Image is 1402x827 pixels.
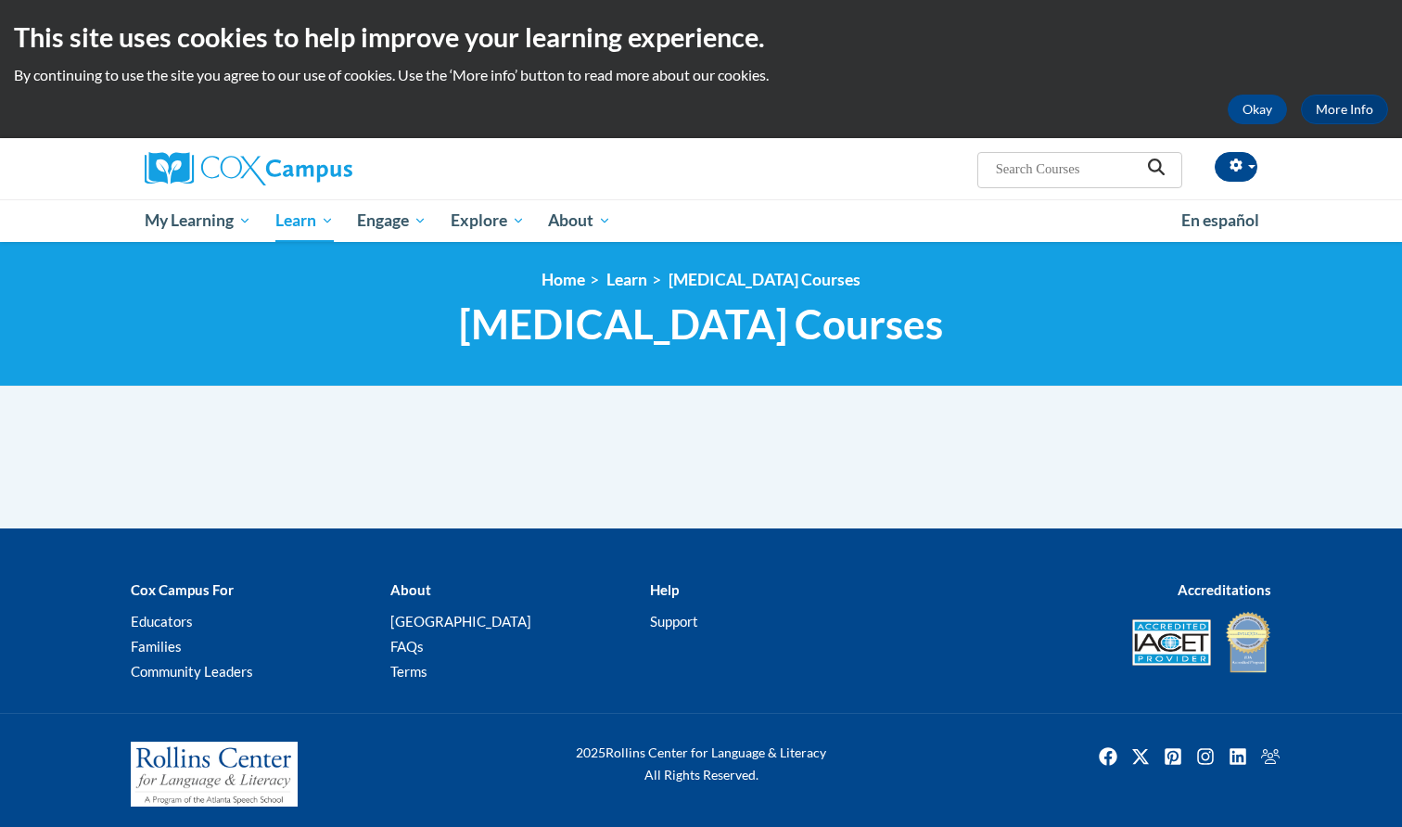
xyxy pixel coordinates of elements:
[1142,158,1170,182] button: Search
[1126,742,1155,771] a: Twitter
[1093,742,1123,771] img: Facebook icon
[1158,742,1188,771] img: Pinterest icon
[1255,742,1285,771] a: Facebook Group
[133,199,263,242] a: My Learning
[1301,95,1388,124] a: More Info
[1181,210,1259,230] span: En español
[1215,152,1257,182] button: Account Settings
[537,199,624,242] a: About
[14,65,1388,85] p: By continuing to use the site you agree to our use of cookies. Use the ‘More info’ button to read...
[576,744,605,760] span: 2025
[548,210,611,232] span: About
[506,742,896,786] div: Rollins Center for Language & Literacy All Rights Reserved.
[357,210,427,232] span: Engage
[650,581,679,598] b: Help
[1178,581,1271,598] b: Accreditations
[1228,95,1287,124] button: Okay
[439,199,537,242] a: Explore
[669,270,860,289] span: [MEDICAL_DATA] Courses
[1191,742,1220,771] img: Instagram icon
[131,638,182,655] a: Families
[390,613,531,630] a: [GEOGRAPHIC_DATA]
[145,210,251,232] span: My Learning
[14,19,1388,56] h2: This site uses cookies to help improve your learning experience.
[1255,742,1285,771] img: Facebook group icon
[345,199,439,242] a: Engage
[606,270,647,289] a: Learn
[263,199,346,242] a: Learn
[390,581,431,598] b: About
[131,663,253,680] a: Community Leaders
[1158,742,1188,771] a: Pinterest
[275,210,334,232] span: Learn
[459,299,943,349] span: [MEDICAL_DATA] Courses
[1223,742,1253,771] img: LinkedIn icon
[131,581,234,598] b: Cox Campus For
[390,663,427,680] a: Terms
[1191,742,1220,771] a: Instagram
[650,613,698,630] a: Support
[145,152,497,185] a: Cox Campus
[1225,610,1271,675] img: IDA® Accredited
[390,638,424,655] a: FAQs
[131,742,298,807] img: Rollins Center for Language & Literacy - A Program of the Atlanta Speech School
[117,199,1285,242] div: Main menu
[994,158,1142,180] input: Search Courses
[1132,619,1211,666] img: Accredited IACET® Provider
[145,152,352,185] img: Cox Campus
[1223,742,1253,771] a: Linkedin
[542,270,585,289] a: Home
[1126,742,1155,771] img: Twitter icon
[1169,201,1271,240] a: En español
[131,613,193,630] a: Educators
[1093,742,1123,771] a: Facebook
[451,210,525,232] span: Explore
